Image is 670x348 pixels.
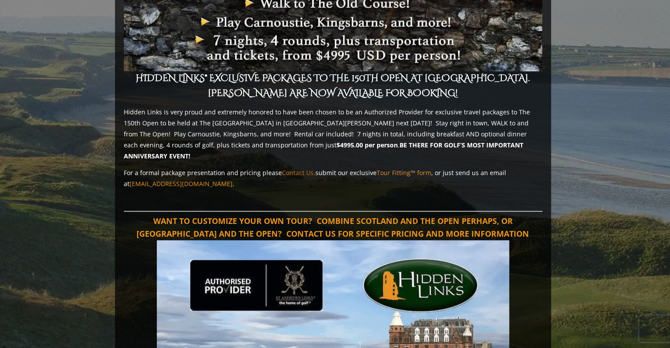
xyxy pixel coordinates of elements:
[130,179,233,188] a: [EMAIL_ADDRESS][DOMAIN_NAME]
[337,141,398,149] strong: $4995.00 per person
[124,167,542,189] p: For a formal package presentation and pricing please submit our exclusive , or just send us an em...
[136,72,530,99] strong: HIDDEN LINKS® EXCLUSIVE PACKAGES TO THE 150TH OPEN AT [GEOGRAPHIC_DATA]. [PERSON_NAME] ARE NOW AV...
[282,169,315,177] a: Contact Us,
[377,169,431,177] a: Tour Fitting™ form
[137,216,529,239] a: WANT TO CUSTOMIZE YOUR OWN TOUR? COMBINE SCOTLAND AND THE OPEN PERHAPS, OR [GEOGRAPHIC_DATA] AND ...
[124,106,542,162] p: Hidden Links is very proud and extremely honored to have been chosen to be an Authorized Provider...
